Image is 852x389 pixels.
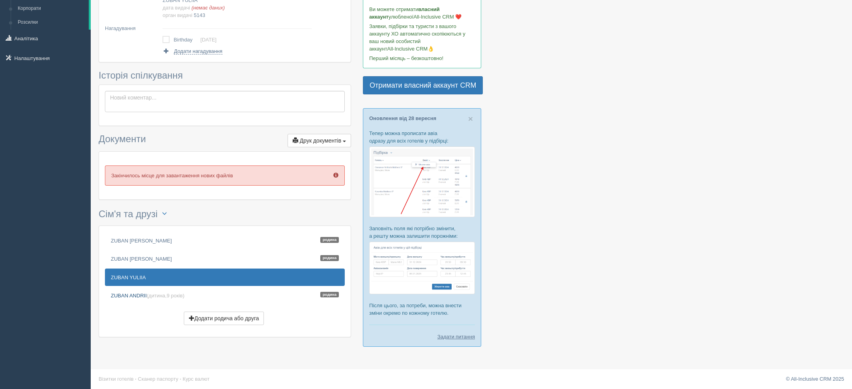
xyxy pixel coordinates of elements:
[437,333,475,340] a: Задати питання
[320,237,339,243] span: Родина
[468,114,473,123] span: ×
[369,6,475,21] p: Ви можете отримати улюбленої
[413,14,461,20] span: All-Inclusive CRM ❤️
[14,2,89,16] a: Корпорати
[105,165,345,186] p: Закінчилось місце для завантаження нових файлів
[786,376,844,382] a: © All-Inclusive CRM 2025
[163,47,222,55] a: Додати нагадування
[369,6,440,20] b: власний аккаунт
[163,5,190,11] span: дата видачі
[105,269,345,286] a: ZUBAN YULIIA
[138,376,178,382] a: Сканер паспорту
[99,376,134,382] a: Візитки готелів
[163,12,192,18] span: орган видачі
[369,302,475,317] p: Після цього, за потреби, можна внести зміни окремо по кожному готелю.
[369,242,475,294] img: %D0%BF%D1%96%D0%B4%D0%B1%D1%96%D1%80%D0%BA%D0%B0-%D0%B0%D0%B2%D1%96%D0%B0-2-%D1%81%D1%80%D0%BC-%D...
[192,5,225,11] span: (немає даних)
[105,21,159,33] td: Нагадування
[99,208,351,222] h3: Сім'я та друзі
[200,37,217,43] a: [DATE]
[300,137,341,144] span: Друк документів
[105,250,345,267] a: ZUBAN [PERSON_NAME]Родина
[184,312,264,325] button: Додати родича або друга
[174,48,222,54] span: Додати нагадування
[99,134,351,147] h3: Документи
[99,70,351,81] h3: Історія спілкування
[288,134,351,147] button: Друк документів
[369,225,475,240] p: Заповніть поля які потрібно змінити, а решту можна залишити порожніми:
[14,15,89,30] a: Розсилки
[180,376,181,382] span: ·
[369,115,436,121] a: Оновлення від 28 вересня
[166,293,183,299] span: 9 років
[183,376,209,382] a: Курс валют
[135,376,136,382] span: ·
[174,34,200,45] td: Birthday
[369,130,475,145] p: Тепер можна прописати авіа одразу для всіх готелів у підбірці:
[369,54,475,62] p: Перший місяць – безкоштовно!
[147,293,185,299] span: (дитина, )
[468,115,473,123] button: Close
[369,23,475,53] p: Заявки, підбірки та туристи з вашого аккаунту ХО автоматично скопіюються у ваш новий особистий ак...
[320,255,339,261] span: Родина
[105,232,345,249] a: ZUBAN [PERSON_NAME]Родина
[194,12,205,18] span: 5143
[320,292,339,298] span: Родина
[363,76,483,94] a: Отримати власний аккаунт CRM
[369,147,475,217] img: %D0%BF%D1%96%D0%B4%D0%B1%D1%96%D1%80%D0%BA%D0%B0-%D0%B0%D0%B2%D1%96%D0%B0-1-%D1%81%D1%80%D0%BC-%D...
[105,287,345,304] a: ZUBAN ANDRII(дитина,9 років) Родина
[387,46,434,52] span: All-Inclusive CRM👌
